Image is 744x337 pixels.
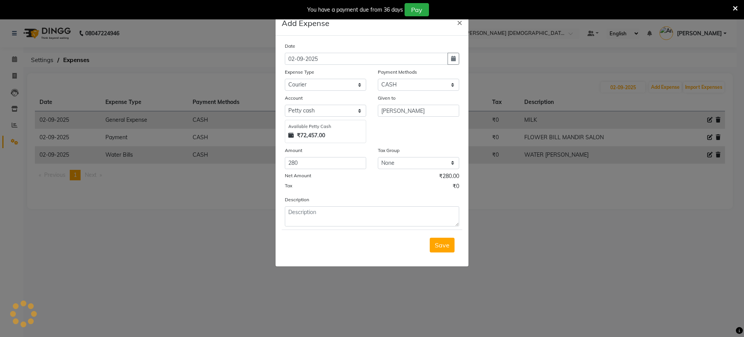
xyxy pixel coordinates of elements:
[439,172,459,182] span: ₹280.00
[307,6,403,14] div: You have a payment due from 36 days
[288,123,363,130] div: Available Petty Cash
[457,16,462,28] span: ×
[282,17,329,29] h5: Add Expense
[285,182,292,189] label: Tax
[435,241,449,249] span: Save
[285,43,295,50] label: Date
[285,147,302,154] label: Amount
[451,11,468,33] button: Close
[285,172,311,179] label: Net Amount
[430,238,455,252] button: Save
[297,131,325,140] strong: ₹72,457.00
[378,69,417,76] label: Payment Methods
[378,105,459,117] input: Given to
[405,3,429,16] button: Pay
[378,147,400,154] label: Tax Group
[378,95,396,102] label: Given to
[285,157,366,169] input: Amount
[285,69,314,76] label: Expense Type
[453,182,459,192] span: ₹0
[285,95,303,102] label: Account
[285,196,309,203] label: Description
